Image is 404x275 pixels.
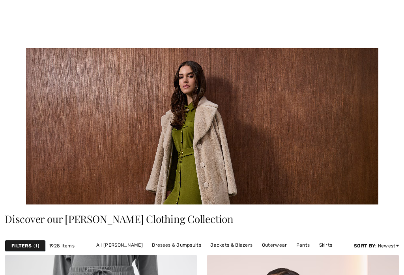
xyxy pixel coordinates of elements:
[174,250,234,260] a: Sweaters & Cardigans
[92,240,147,250] a: All [PERSON_NAME]
[354,243,375,249] strong: Sort By
[292,240,314,250] a: Pants
[49,242,75,249] span: 1928 items
[34,242,39,249] span: 1
[5,212,234,226] span: Discover our [PERSON_NAME] Clothing Collection
[354,242,399,249] div: : Newest
[206,240,256,250] a: Jackets & Blazers
[258,240,291,250] a: Outerwear
[315,240,337,250] a: Skirts
[26,48,378,204] img: Joseph Ribkoff Canada: Women's Clothing Online | 1ère Avenue
[236,250,254,260] a: Tops
[11,242,32,249] strong: Filters
[148,240,205,250] a: Dresses & Jumpsuits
